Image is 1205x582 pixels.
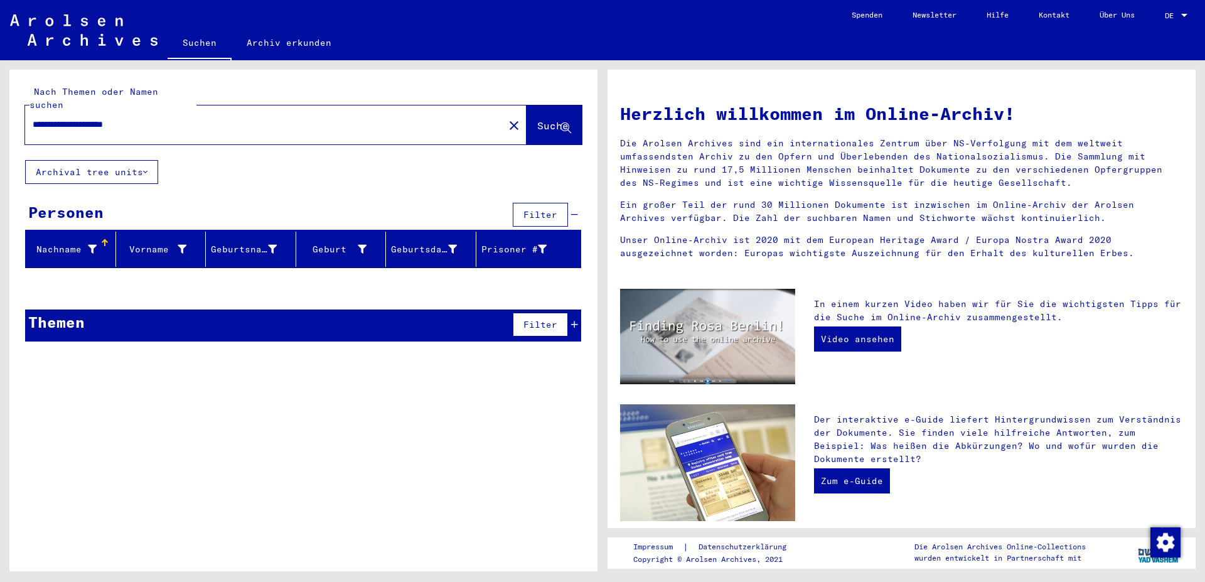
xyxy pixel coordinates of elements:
div: Geburtsname [211,243,277,256]
img: eguide.jpg [620,404,795,521]
p: Die Arolsen Archives sind ein internationales Zentrum über NS-Verfolgung mit dem weltweit umfasse... [620,137,1183,190]
p: In einem kurzen Video haben wir für Sie die wichtigsten Tipps für die Suche im Online-Archiv zusa... [814,298,1183,324]
div: Prisoner # [481,239,566,259]
div: Geburt‏ [301,243,367,256]
mat-header-cell: Prisoner # [476,232,581,267]
div: Vorname [121,239,206,259]
mat-icon: close [506,118,522,133]
mat-header-cell: Vorname [116,232,206,267]
span: DE [1165,11,1179,20]
div: Nachname [31,243,97,256]
div: Prisoner # [481,243,547,256]
mat-header-cell: Geburt‏ [296,232,387,267]
p: Unser Online-Archiv ist 2020 mit dem European Heritage Award / Europa Nostra Award 2020 ausgezeic... [620,234,1183,260]
p: Der interaktive e-Guide liefert Hintergrundwissen zum Verständnis der Dokumente. Sie finden viele... [814,413,1183,466]
a: Archiv erkunden [232,28,346,58]
div: Vorname [121,243,187,256]
a: Suchen [168,28,232,60]
img: yv_logo.png [1135,537,1182,568]
span: Suche [537,119,569,132]
div: Personen [28,201,104,224]
p: Copyright © Arolsen Archives, 2021 [633,554,801,565]
button: Filter [513,313,568,337]
button: Archival tree units [25,160,158,184]
a: Zum e-Guide [814,468,890,493]
mat-header-cell: Geburtsname [206,232,296,267]
div: | [633,541,801,554]
p: wurden entwickelt in Partnerschaft mit [914,552,1086,564]
div: Geburtsdatum [391,239,476,259]
p: Ein großer Teil der rund 30 Millionen Dokumente ist inzwischen im Online-Archiv der Arolsen Archi... [620,198,1183,225]
span: Filter [523,209,557,220]
button: Suche [527,105,582,144]
mat-header-cell: Nachname [26,232,116,267]
div: Nachname [31,239,115,259]
a: Video ansehen [814,326,901,352]
div: Geburtsdatum [391,243,457,256]
mat-header-cell: Geburtsdatum [386,232,476,267]
a: Datenschutzerklärung [688,541,801,554]
p: Die Arolsen Archives Online-Collections [914,541,1086,552]
span: Filter [523,319,557,330]
mat-label: Nach Themen oder Namen suchen [29,86,158,110]
h1: Herzlich willkommen im Online-Archiv! [620,100,1183,127]
div: Themen [28,311,85,333]
button: Filter [513,203,568,227]
img: Arolsen_neg.svg [10,14,158,46]
img: video.jpg [620,289,795,384]
img: Zustimmung ändern [1150,527,1181,558]
div: Geburt‏ [301,239,386,259]
div: Geburtsname [211,239,296,259]
button: Clear [501,112,527,137]
a: Impressum [633,541,683,554]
